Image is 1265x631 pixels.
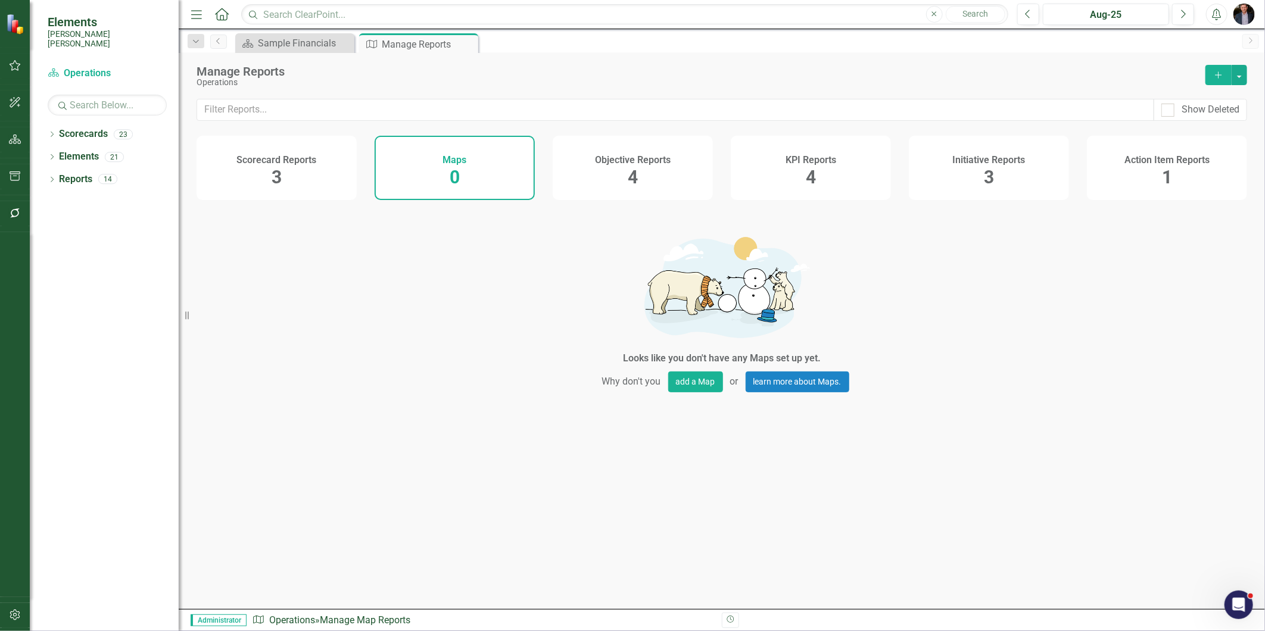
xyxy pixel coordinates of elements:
input: Search ClearPoint... [241,4,1008,25]
img: Chris Amodeo [1233,4,1255,25]
span: 4 [628,167,638,188]
span: 1 [1162,167,1172,188]
small: [PERSON_NAME] [PERSON_NAME] [48,29,167,49]
h4: Initiative Reports [953,155,1026,165]
div: Aug-25 [1047,8,1165,22]
span: 4 [806,167,816,188]
div: Looks like you don't have any Maps set up yet. [623,352,821,366]
span: 3 [984,167,994,188]
span: 0 [450,167,460,188]
a: Reports [59,173,92,186]
img: ClearPoint Strategy [6,13,27,34]
span: Elements [48,15,167,29]
input: Filter Reports... [197,99,1154,121]
h4: Objective Reports [595,155,671,165]
span: Why don't you [595,371,668,392]
div: 23 [114,129,133,139]
a: Operations [269,614,315,626]
span: Search [962,9,988,18]
div: Show Deleted [1182,103,1239,117]
a: Scorecards [59,127,108,141]
button: Aug-25 [1043,4,1169,25]
div: Operations [197,78,1194,87]
div: Manage Reports [197,65,1194,78]
div: 21 [105,152,124,162]
button: Search [946,6,1005,23]
div: Sample Financials [258,36,351,51]
button: add a Map [668,371,723,392]
div: Manage Reports [382,37,475,52]
span: or [723,371,746,392]
div: 14 [98,174,117,185]
a: Elements [59,150,99,164]
iframe: Intercom live chat [1225,591,1253,619]
h4: Scorecard Reports [237,155,317,165]
div: » Manage Map Reports [253,614,713,627]
a: learn more about Maps. [746,371,849,392]
img: Getting started [543,224,901,349]
input: Search Below... [48,95,167,115]
a: Sample Financials [238,36,351,51]
a: Operations [48,67,167,80]
span: Administrator [191,614,247,626]
h4: Action Item Reports [1124,155,1210,165]
h4: KPI Reports [786,155,836,165]
span: 3 [272,167,282,188]
h4: Maps [443,155,467,165]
